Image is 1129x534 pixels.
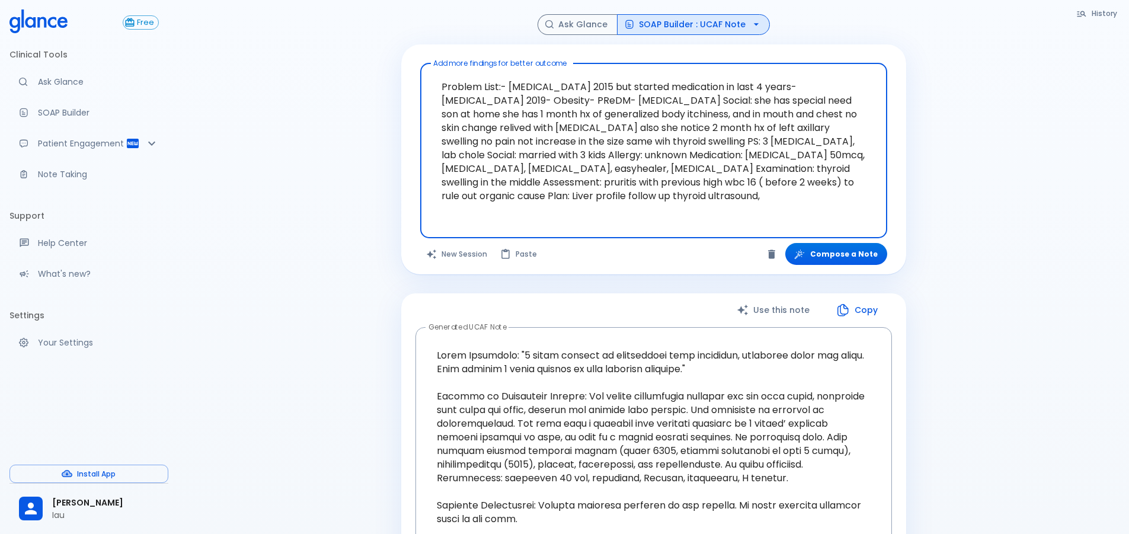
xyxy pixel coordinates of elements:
textarea: Problem List:- [MEDICAL_DATA] 2015 but started medication in last 4 years- [MEDICAL_DATA] 2019- O... [428,68,879,215]
button: Ask Glance [538,14,618,35]
a: Docugen: Compose a clinical documentation in seconds [9,100,168,126]
button: Clears all inputs and results. [420,243,494,265]
a: Click to view or change your subscription [123,15,168,30]
button: Paste from clipboard [494,243,544,265]
span: Free [133,18,158,27]
button: Free [123,15,159,30]
p: Your Settings [38,337,159,348]
p: Iau [52,509,159,521]
button: Install App [9,465,168,483]
button: Copy [824,298,892,322]
button: SOAP Builder : UCAF Note [617,14,770,35]
li: Support [9,202,168,230]
p: Patient Engagement [38,138,126,149]
button: History [1070,5,1124,22]
div: [PERSON_NAME]Iau [9,488,168,529]
p: Note Taking [38,168,159,180]
li: Settings [9,301,168,330]
p: Ask Glance [38,76,159,88]
p: SOAP Builder [38,107,159,119]
button: Compose a Note [785,243,887,265]
span: [PERSON_NAME] [52,497,159,509]
a: Advanced note-taking [9,161,168,187]
label: Add more findings for better outcome [433,58,567,68]
button: Clear [763,245,781,263]
label: Generated UCAF Note [428,322,507,332]
p: What's new? [38,268,159,280]
a: Moramiz: Find ICD10AM codes instantly [9,69,168,95]
button: Use this note [725,298,824,322]
div: Patient Reports & Referrals [9,130,168,156]
a: Get help from our support team [9,230,168,256]
li: Clinical Tools [9,40,168,69]
p: Help Center [38,237,159,249]
div: Recent updates and feature releases [9,261,168,287]
a: Manage your settings [9,330,168,356]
